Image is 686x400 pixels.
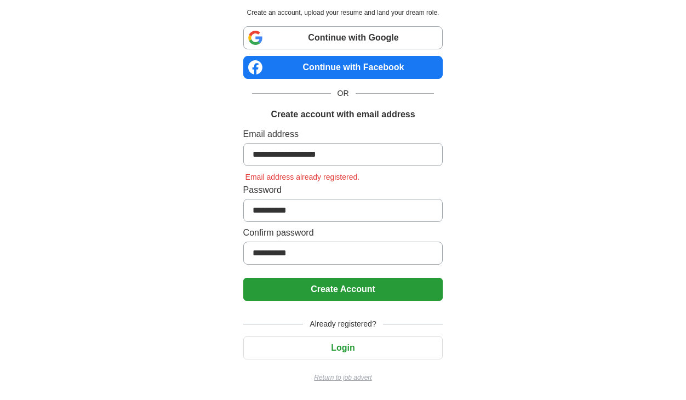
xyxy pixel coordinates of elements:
h1: Create account with email address [271,108,415,121]
span: OR [331,88,356,99]
a: Login [243,343,443,352]
a: Return to job advert [243,373,443,382]
label: Password [243,184,443,197]
span: Already registered? [303,318,382,330]
label: Confirm password [243,226,443,239]
a: Continue with Facebook [243,56,443,79]
a: Continue with Google [243,26,443,49]
label: Email address [243,128,443,141]
span: Email address already registered. [243,173,362,181]
button: Create Account [243,278,443,301]
button: Login [243,336,443,359]
p: Create an account, upload your resume and land your dream role. [245,8,441,18]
